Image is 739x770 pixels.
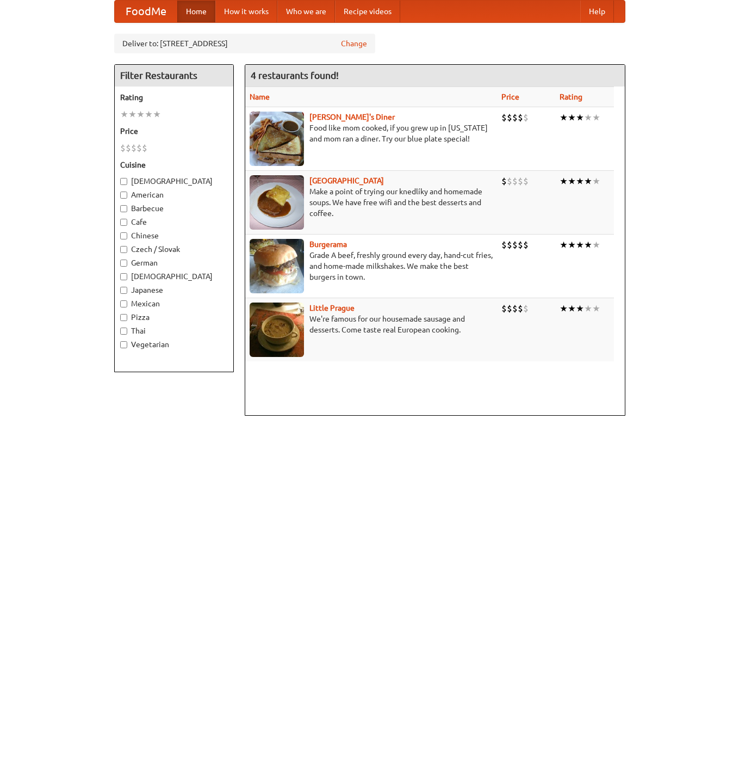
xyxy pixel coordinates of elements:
[120,205,127,212] input: Barbecue
[507,303,512,315] li: $
[136,108,145,120] li: ★
[523,112,529,124] li: $
[501,112,507,124] li: $
[120,176,228,187] label: [DEMOGRAPHIC_DATA]
[120,244,228,255] label: Czech / Slovak
[568,239,576,251] li: ★
[523,303,529,315] li: $
[592,303,600,315] li: ★
[215,1,277,22] a: How it works
[120,108,128,120] li: ★
[584,112,592,124] li: ★
[120,232,127,239] input: Chinese
[568,303,576,315] li: ★
[250,93,270,101] a: Name
[120,217,228,227] label: Cafe
[120,189,228,200] label: American
[120,246,127,253] input: Czech / Slovak
[120,271,228,282] label: [DEMOGRAPHIC_DATA]
[250,186,493,219] p: Make a point of trying our knedlíky and homemade soups. We have free wifi and the best desserts a...
[120,178,127,185] input: [DEMOGRAPHIC_DATA]
[120,328,127,335] input: Thai
[580,1,614,22] a: Help
[120,203,228,214] label: Barbecue
[568,175,576,187] li: ★
[120,287,127,294] input: Japanese
[250,122,493,144] p: Food like mom cooked, if you grew up in [US_STATE] and mom ran a diner. Try our blue plate special!
[120,219,127,226] input: Cafe
[250,250,493,282] p: Grade A beef, freshly ground every day, hand-cut fries, and home-made milkshakes. We make the bes...
[576,303,584,315] li: ★
[142,142,147,154] li: $
[120,341,127,348] input: Vegetarian
[120,260,127,267] input: German
[115,65,233,87] h4: Filter Restaurants
[136,142,142,154] li: $
[309,304,355,312] a: Little Prague
[153,108,161,120] li: ★
[115,1,177,22] a: FoodMe
[576,112,584,124] li: ★
[250,112,304,166] img: sallys.jpg
[120,339,228,350] label: Vegetarian
[309,176,384,185] a: [GEOGRAPHIC_DATA]
[250,239,304,293] img: burgerama.jpg
[568,112,576,124] li: ★
[120,257,228,268] label: German
[277,1,335,22] a: Who we are
[341,38,367,49] a: Change
[309,240,347,249] a: Burgerama
[560,239,568,251] li: ★
[131,142,136,154] li: $
[507,239,512,251] li: $
[128,108,136,120] li: ★
[576,175,584,187] li: ★
[592,239,600,251] li: ★
[120,325,228,336] label: Thai
[501,303,507,315] li: $
[120,273,127,280] input: [DEMOGRAPHIC_DATA]
[501,93,519,101] a: Price
[523,239,529,251] li: $
[518,303,523,315] li: $
[512,112,518,124] li: $
[512,239,518,251] li: $
[584,175,592,187] li: ★
[177,1,215,22] a: Home
[576,239,584,251] li: ★
[592,175,600,187] li: ★
[120,285,228,295] label: Japanese
[512,303,518,315] li: $
[560,93,582,101] a: Rating
[120,298,228,309] label: Mexican
[120,126,228,137] h5: Price
[512,175,518,187] li: $
[120,312,228,323] label: Pizza
[501,175,507,187] li: $
[120,192,127,199] input: American
[250,303,304,357] img: littleprague.jpg
[251,70,339,81] ng-pluralize: 4 restaurants found!
[120,92,228,103] h5: Rating
[518,175,523,187] li: $
[250,175,304,230] img: czechpoint.jpg
[120,314,127,321] input: Pizza
[584,303,592,315] li: ★
[145,108,153,120] li: ★
[518,112,523,124] li: $
[120,142,126,154] li: $
[560,112,568,124] li: ★
[309,113,395,121] a: [PERSON_NAME]'s Diner
[114,34,375,53] div: Deliver to: [STREET_ADDRESS]
[523,175,529,187] li: $
[120,230,228,241] label: Chinese
[507,175,512,187] li: $
[120,300,127,307] input: Mexican
[584,239,592,251] li: ★
[560,303,568,315] li: ★
[120,159,228,170] h5: Cuisine
[592,112,600,124] li: ★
